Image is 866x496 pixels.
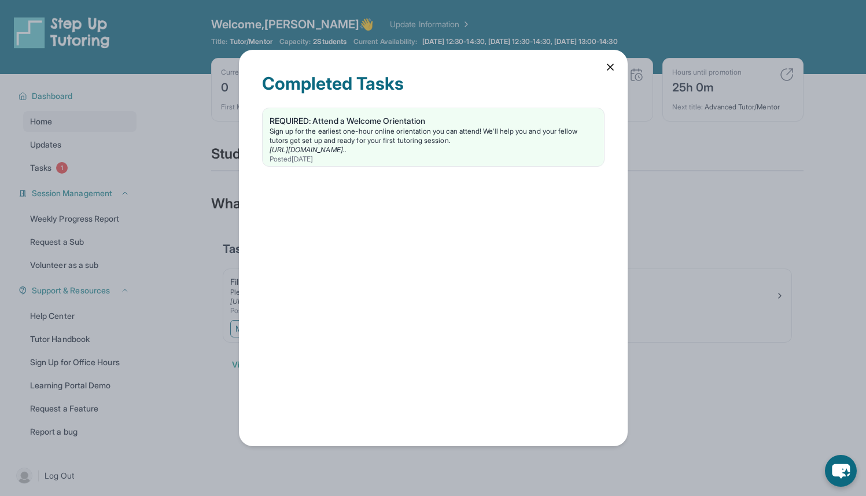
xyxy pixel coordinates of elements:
div: Completed Tasks [262,73,605,108]
a: [URL][DOMAIN_NAME].. [270,145,347,154]
div: REQUIRED: Attend a Welcome Orientation [270,115,597,127]
div: Sign up for the earliest one-hour online orientation you can attend! We’ll help you and your fell... [270,127,597,145]
button: chat-button [825,455,857,487]
a: REQUIRED: Attend a Welcome OrientationSign up for the earliest one-hour online orientation you ca... [263,108,604,166]
div: Posted [DATE] [270,155,597,164]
